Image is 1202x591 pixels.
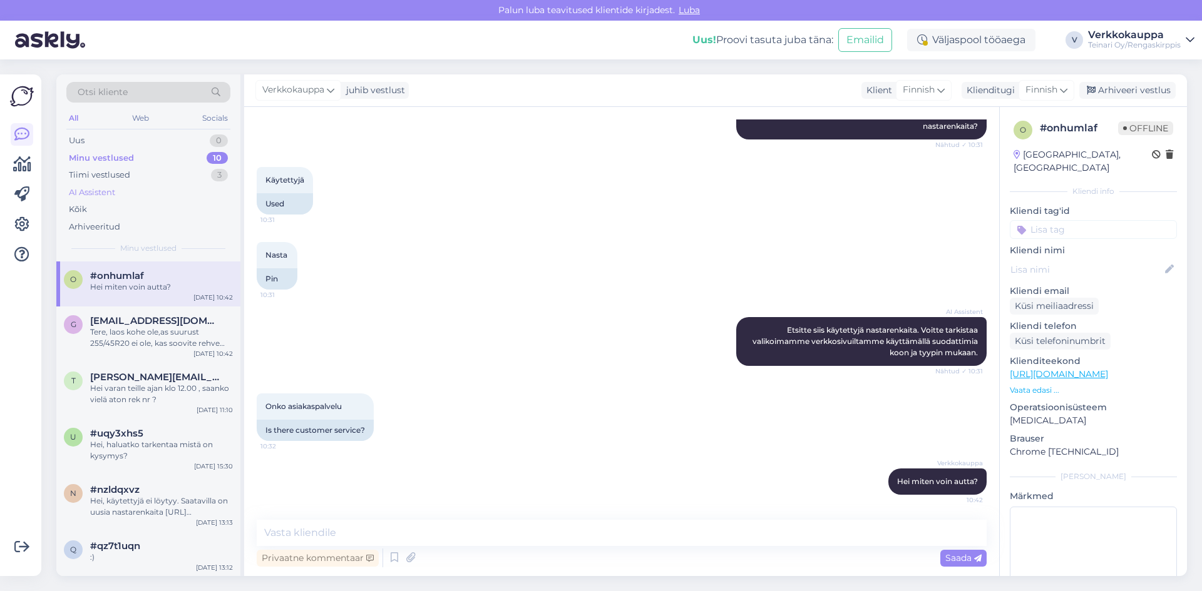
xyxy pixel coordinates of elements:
div: Väljaspool tööaega [907,29,1035,51]
p: Kliendi telefon [1010,320,1177,333]
span: Käytettyjä [265,175,304,184]
div: Teinari Oy/Rengaskirppis [1088,40,1181,50]
span: giaphongls191@gmail.com [90,315,220,326]
div: Web [130,110,152,126]
div: Hei, haluatko tarkentaa mistä on kysymys? [90,439,233,462]
span: Hei miten voin autta? [897,477,978,486]
div: :) [90,552,233,563]
span: Luba [675,4,704,16]
p: Kliendi nimi [1010,244,1177,257]
div: 10 [207,152,228,164]
div: juhib vestlust [341,84,405,97]
span: Verkkokauppa [262,83,324,97]
span: timo.elomaa@hotmail.com [90,371,220,383]
div: [DATE] 11:10 [197,405,233,415]
div: Kõik [69,203,87,216]
div: [GEOGRAPHIC_DATA], [GEOGRAPHIC_DATA] [1014,148,1152,174]
div: 0 [210,134,228,147]
p: [MEDICAL_DATA] [1010,414,1177,427]
div: All [66,110,81,126]
span: Offline [1118,121,1173,135]
p: Operatsioonisüsteem [1010,401,1177,414]
a: [URL][DOMAIN_NAME] [1010,368,1108,380]
div: # onhumlaf [1040,121,1118,136]
b: Uus! [692,34,716,46]
p: Vaata edasi ... [1010,385,1177,396]
span: t [71,376,76,385]
div: Klienditugi [962,84,1015,97]
div: Kliendi info [1010,186,1177,197]
span: Verkkokauppa [936,458,983,468]
div: Küsi meiliaadressi [1010,298,1099,315]
input: Lisa nimi [1010,263,1163,276]
img: Askly Logo [10,84,34,108]
div: Hei, käytettyjä ei löytyy. Saatavilla on uusia nastarenkaita [URL][DOMAIN_NAME] [90,495,233,518]
p: Klienditeekond [1010,355,1177,368]
p: Märkmed [1010,490,1177,503]
span: Nähtud ✓ 10:31 [935,140,983,149]
div: Tere, laos kohe ole,as suurust 255/45R20 ei ole, kas soovite rehve tellida? [90,326,233,349]
span: AI Assistent [936,307,983,316]
span: Nasta [265,250,287,260]
span: #onhumlaf [90,270,144,281]
input: Lisa tag [1010,220,1177,239]
span: #uqy3xhs5 [90,428,143,439]
span: g [71,320,76,329]
div: [DATE] 10:42 [193,293,233,302]
div: Verkkokauppa [1088,30,1181,40]
span: 10:31 [260,290,307,300]
p: Brauser [1010,432,1177,445]
div: V [1066,31,1083,49]
span: Onko asiakaspalvelu [265,402,342,411]
span: u [70,432,76,442]
div: Uus [69,134,85,147]
p: Kliendi email [1010,285,1177,298]
div: Arhiveeritud [69,221,120,233]
div: Pin [257,268,297,290]
div: [DATE] 10:42 [193,349,233,358]
span: o [70,275,76,284]
div: Is there customer service? [257,420,374,441]
span: 10:32 [260,442,307,451]
span: Finnish [1025,83,1057,97]
div: [DATE] 13:12 [196,563,233,572]
span: 10:42 [936,495,983,505]
div: Klient [861,84,892,97]
span: Etsitte siis käytettyjä nastarenkaita. Voitte tarkistaa valikoimamme verkkosivuiltamme käyttämäll... [753,325,980,357]
div: AI Assistent [69,186,115,199]
div: Hei varan teille ajan klo 12.00 , saanko vielä aton rek nr ? [90,383,233,405]
a: VerkkokauppaTeinari Oy/Rengaskirppis [1088,30,1194,50]
div: Proovi tasuta juba täna: [692,33,833,48]
div: [DATE] 13:13 [196,518,233,527]
span: Saada [945,552,982,563]
div: 3 [211,169,228,181]
p: Chrome [TECHNICAL_ID] [1010,445,1177,458]
span: n [70,488,76,498]
div: Hei miten voin autta? [90,281,233,293]
span: #nzldqxvz [90,484,140,495]
span: o [1020,125,1026,134]
span: #qz7t1uqn [90,540,140,552]
div: Arhiveeri vestlus [1079,82,1176,99]
span: Minu vestlused [120,243,177,254]
p: Kliendi tag'id [1010,205,1177,218]
span: 10:31 [260,215,307,225]
div: Socials [200,110,230,126]
div: Privaatne kommentaar [257,550,379,567]
span: Finnish [903,83,935,97]
div: [PERSON_NAME] [1010,471,1177,482]
div: Used [257,193,313,215]
div: Tiimi vestlused [69,169,130,181]
span: Nähtud ✓ 10:31 [935,366,983,376]
div: [DATE] 15:30 [194,462,233,471]
button: Emailid [838,28,892,52]
div: Küsi telefoninumbrit [1010,333,1111,350]
div: Minu vestlused [69,152,134,164]
span: q [70,545,76,554]
span: Otsi kliente [78,86,128,99]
